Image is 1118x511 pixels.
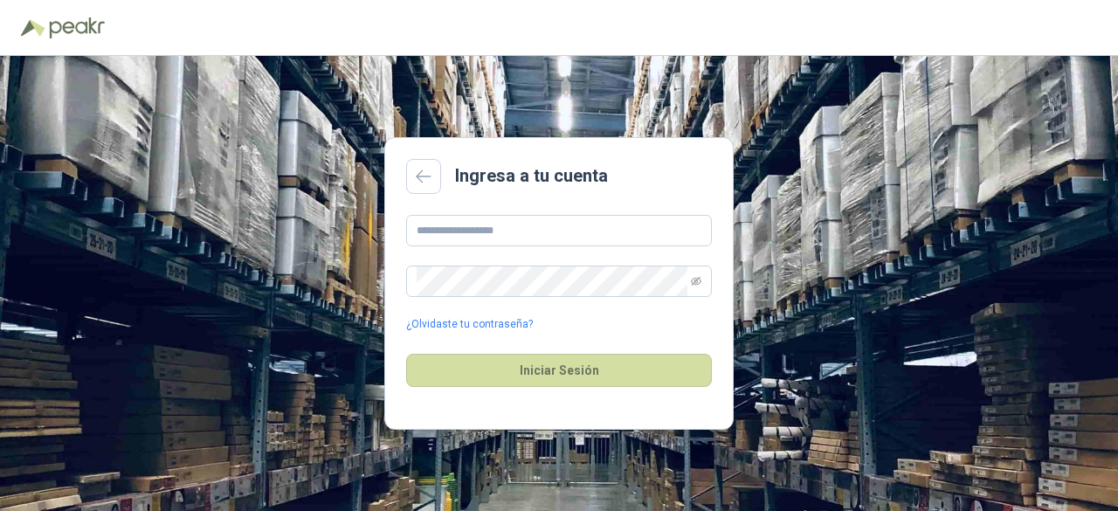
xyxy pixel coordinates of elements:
[49,17,105,38] img: Peakr
[21,19,45,37] img: Logo
[691,276,701,287] span: eye-invisible
[406,354,712,387] button: Iniciar Sesión
[406,316,533,333] a: ¿Olvidaste tu contraseña?
[455,162,608,190] h2: Ingresa a tu cuenta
